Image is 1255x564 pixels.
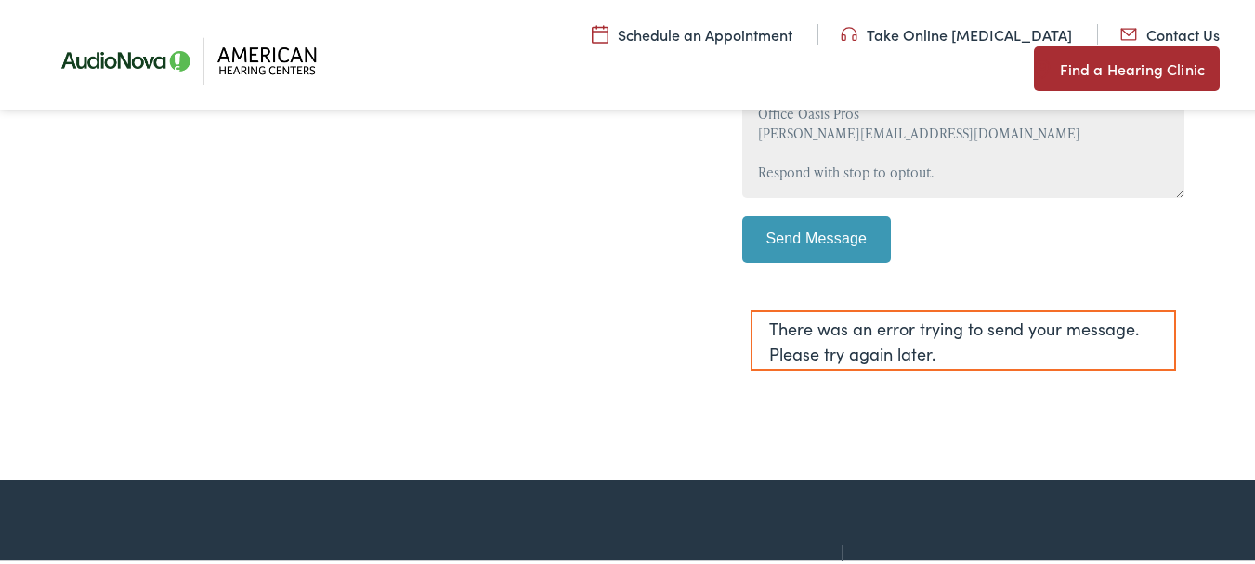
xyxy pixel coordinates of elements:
[841,21,857,42] img: utility icon
[592,21,608,42] img: utility icon
[1034,44,1220,88] a: Find a Hearing Clinic
[751,308,1176,368] div: There was an error trying to send your message. Please try again later.
[1120,21,1220,42] a: Contact Us
[1034,55,1051,77] img: utility icon
[742,214,891,260] input: Send Message
[592,21,792,42] a: Schedule an Appointment
[841,21,1072,42] a: Take Online [MEDICAL_DATA]
[1120,21,1137,42] img: utility icon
